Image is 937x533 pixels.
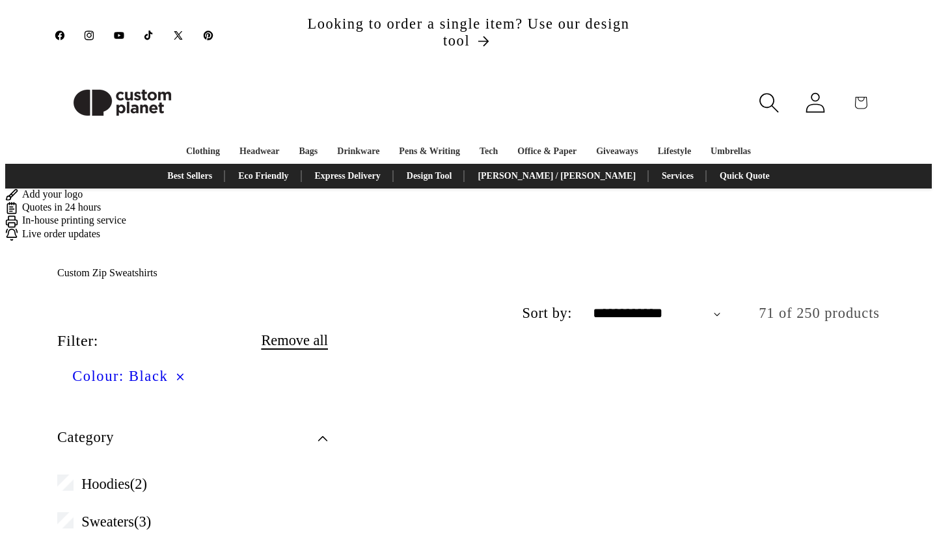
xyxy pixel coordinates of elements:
div: Announcement [304,5,633,66]
a: Best Sellers [161,168,219,185]
label: Sort by: [523,305,573,321]
span: 71 of 250 products [759,305,880,321]
a: Bags [299,143,318,160]
a: Custom Planet [49,66,195,140]
a: [PERSON_NAME] / [PERSON_NAME] [471,168,642,185]
a: Tech [480,143,498,160]
div: Live order updates [5,228,932,241]
img: Order updates [5,228,18,241]
a: Drinkware [337,143,379,160]
img: In-house printing [5,215,18,228]
span: Category [57,429,114,445]
a: Express Delivery [308,168,387,185]
a: Lifestyle [658,143,691,160]
span: (3) [81,513,151,530]
img: Brush Icon [5,188,18,201]
a: Design Tool [400,168,459,185]
div: Add your logo [5,188,932,201]
span: Hoodies [81,476,130,492]
a: Remove all [261,332,328,349]
a: Headwear [239,143,279,160]
a: Pens & Writing [399,143,460,160]
a: Umbrellas [711,143,751,160]
a: Colour: Black [57,365,198,387]
a: Eco Friendly [232,168,295,185]
a: Quick Quote [713,168,776,185]
a: Giveaways [596,143,638,160]
img: Custom Planet [57,73,187,132]
span: Looking to order a single item? Use our design tool [307,16,629,49]
span: Colour: Black [59,365,195,387]
span: Sweaters [81,513,134,530]
summary: Category (0 selected) [57,413,328,461]
h2: Filter: [57,332,98,350]
a: Clothing [186,143,220,160]
a: Services [655,168,700,185]
a: Office & Paper [517,143,577,160]
div: In-house printing service [5,214,932,227]
img: Order Updates Icon [5,201,18,214]
h1: Custom Zip Sweatshirts [57,267,880,279]
summary: Search [746,80,792,125]
span: (2) [81,476,147,493]
a: Looking to order a single item? Use our design tool [304,5,633,66]
div: Quotes in 24 hours [5,201,932,214]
